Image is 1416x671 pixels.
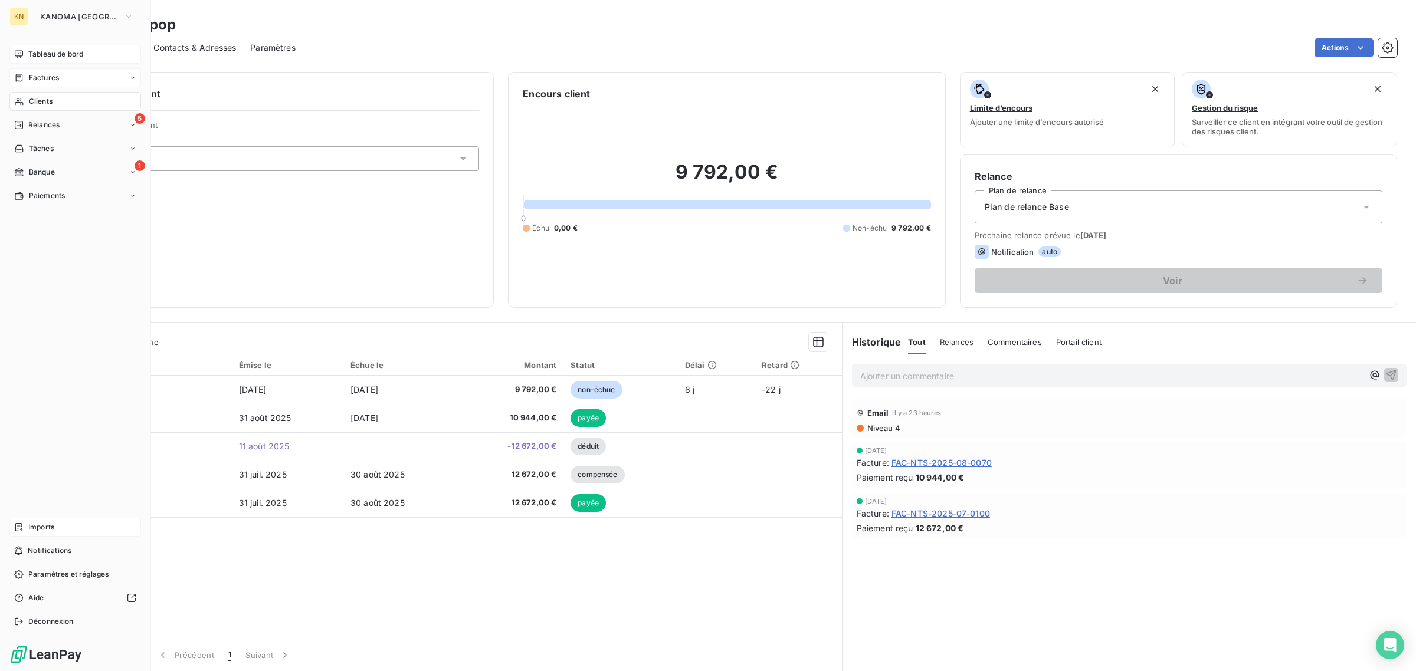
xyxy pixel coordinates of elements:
[28,569,109,580] span: Paramètres et réglages
[554,223,578,233] span: 0,00 €
[28,545,71,556] span: Notifications
[28,522,54,532] span: Imports
[135,160,145,171] span: 1
[9,7,28,26] div: KN
[908,337,926,347] span: Tout
[465,497,556,509] span: 12 672,00 €
[975,169,1382,183] h6: Relance
[29,73,59,83] span: Factures
[150,643,221,667] button: Précédent
[960,72,1175,147] button: Limite d’encoursAjouter une limite d’encours autorisé
[28,593,44,603] span: Aide
[135,113,145,124] span: 5
[571,381,622,399] span: non-échue
[71,87,479,101] h6: Informations client
[29,96,53,107] span: Clients
[239,469,287,479] span: 31 juil. 2025
[571,466,624,483] span: compensée
[853,223,887,233] span: Non-échu
[916,471,965,483] span: 10 944,00 €
[1192,117,1387,136] span: Surveiller ce client en intégrant votre outil de gestion des risques client.
[239,441,290,451] span: 11 août 2025
[28,120,60,130] span: Relances
[571,438,606,455] span: déduit
[891,223,931,233] span: 9 792,00 €
[29,143,54,154] span: Tâches
[350,413,378,423] span: [DATE]
[1056,337,1102,347] span: Portail client
[95,120,479,137] span: Propriétés Client
[940,337,973,347] span: Relances
[153,42,236,54] span: Contacts & Adresses
[239,498,287,508] span: 31 juil. 2025
[521,213,526,223] span: 0
[857,507,889,519] span: Facture :
[1192,103,1258,113] span: Gestion du risque
[991,247,1034,256] span: Notification
[1080,231,1107,240] span: [DATE]
[465,469,556,481] span: 12 672,00 €
[975,231,1382,240] span: Prochaine relance prévue le
[228,649,231,661] span: 1
[239,384,267,394] span: [DATE]
[9,588,141,607] a: Aide
[221,643,238,667] button: 1
[29,190,65,201] span: Paiements
[250,42,296,54] span: Paramètres
[40,12,119,21] span: KANOMA [GEOGRAPHIC_DATA]
[970,117,1104,127] span: Ajouter une limite d’encours autorisé
[857,471,913,483] span: Paiement reçu
[866,423,900,433] span: Niveau 4
[350,384,378,394] span: [DATE]
[685,360,748,370] div: Délai
[857,522,913,534] span: Paiement reçu
[891,456,992,469] span: FAC-NTS-2025-08-0070
[1376,631,1404,659] div: Open Intercom Messenger
[523,160,930,196] h2: 9 792,00 €
[1182,72,1397,147] button: Gestion du risqueSurveiller ce client en intégrant votre outil de gestion des risques client.
[523,87,590,101] h6: Encours client
[29,167,55,177] span: Banque
[970,103,1032,113] span: Limite d’encours
[532,223,549,233] span: Échu
[465,384,556,396] span: 9 792,00 €
[239,413,291,423] span: 31 août 2025
[9,645,83,664] img: Logo LeanPay
[989,276,1356,285] span: Voir
[1038,246,1061,257] span: auto
[762,384,781,394] span: -22 j
[238,643,298,667] button: Suivant
[350,360,451,370] div: Échue le
[571,494,606,512] span: payée
[571,360,670,370] div: Statut
[916,522,964,534] span: 12 672,00 €
[857,456,889,469] span: Facture :
[891,507,990,519] span: FAC-NTS-2025-07-0100
[975,268,1382,293] button: Voir
[28,616,74,627] span: Déconnexion
[28,49,83,60] span: Tableau de bord
[867,408,889,417] span: Email
[350,469,405,479] span: 30 août 2025
[988,337,1042,347] span: Commentaires
[843,335,902,349] h6: Historique
[892,409,940,416] span: il y a 23 heures
[865,498,887,505] span: [DATE]
[865,447,887,454] span: [DATE]
[465,360,556,370] div: Montant
[350,498,405,508] span: 30 août 2025
[985,201,1069,213] span: Plan de relance Base
[239,360,336,370] div: Émise le
[685,384,694,394] span: 8 j
[1315,38,1374,57] button: Actions
[571,409,606,427] span: payée
[465,440,556,452] span: -12 672,00 €
[465,412,556,424] span: 10 944,00 €
[762,360,835,370] div: Retard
